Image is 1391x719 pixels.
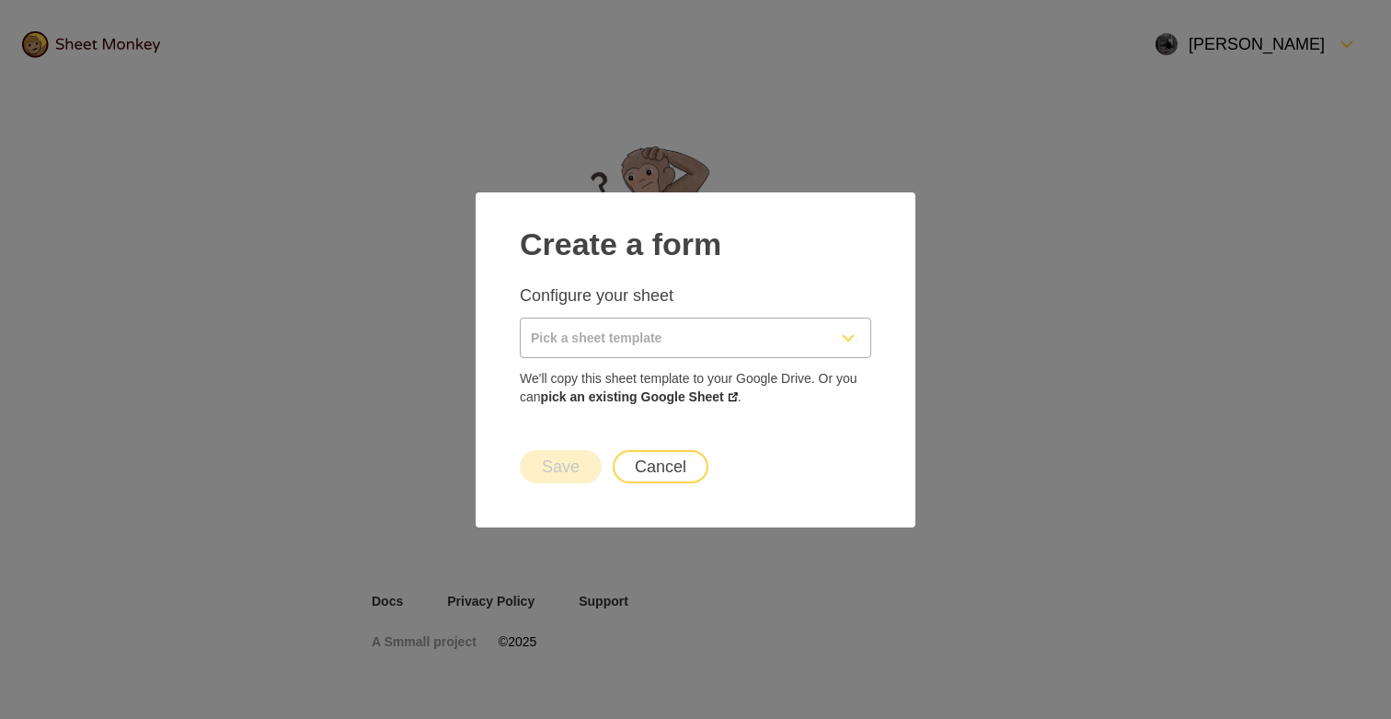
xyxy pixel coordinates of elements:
[520,284,871,307] p: Configure your sheet
[541,389,738,404] a: pick an existing Google Sheet
[520,318,871,358] button: Pick a sheet template
[520,215,871,262] h2: Create a form
[520,369,871,406] span: We'll copy this sheet template to your Google Drive. Or you can .
[520,450,602,483] button: Save
[837,327,859,349] svg: FormDown
[521,319,826,357] input: Pick a sheet template
[613,450,708,483] button: Cancel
